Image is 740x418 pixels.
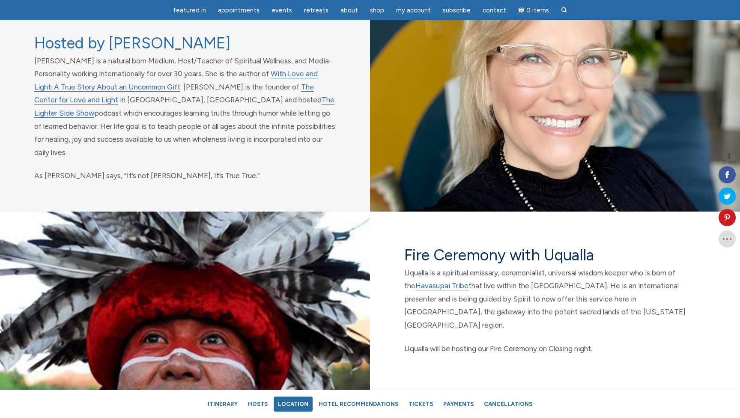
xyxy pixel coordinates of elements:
a: Contact [477,2,511,19]
a: Shop [365,2,389,19]
a: Appointments [213,2,265,19]
span: My Account [396,6,431,14]
h4: Fire Ceremony with Uqualla [404,246,706,264]
i: Cart [518,6,526,14]
span: Shares [722,160,736,164]
span: Appointments [218,6,260,14]
a: Location [274,397,313,412]
span: About [340,6,358,14]
span: Uqualla is a spiritual emissary, ceremonialist, universal wisdom keeper who is born of the that l... [404,269,686,329]
a: Cancellations [480,397,537,412]
a: Retreats [299,2,334,19]
a: Tickets [404,397,437,412]
a: featured in [168,2,211,19]
p: Uqualla will be hosting our Fire Ceremony on Closing night. [404,342,706,355]
a: About [335,2,363,19]
p: [PERSON_NAME] is a natural born Medium, Host/Teacher of Spiritual Wellness, and Media-Personality... [34,54,336,159]
span: Events [272,6,292,14]
span: 1 [722,152,736,160]
span: featured in [173,6,206,14]
span: 0 items [526,7,549,14]
a: Hotel Recommendations [314,397,403,412]
a: My Account [391,2,436,19]
span: Subscribe [443,6,471,14]
a: Payments [439,397,478,412]
span: Contact [483,6,506,14]
a: Events [266,2,297,19]
a: The Lighter Side Show [34,96,334,118]
span: Retreats [304,6,328,14]
a: Cart0 items [513,1,554,19]
a: Hosted by [PERSON_NAME] [34,34,230,52]
a: Havasupai Tribe [415,281,468,290]
a: Subscribe [438,2,476,19]
a: With Love and Light: A True Story About an Uncommon Gift [34,69,318,92]
a: Hosts [244,397,272,412]
a: Itinerary [203,397,242,412]
span: Shop [370,6,384,14]
p: As [PERSON_NAME] says, “It’s not [PERSON_NAME], It’s True True.” [34,169,336,182]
